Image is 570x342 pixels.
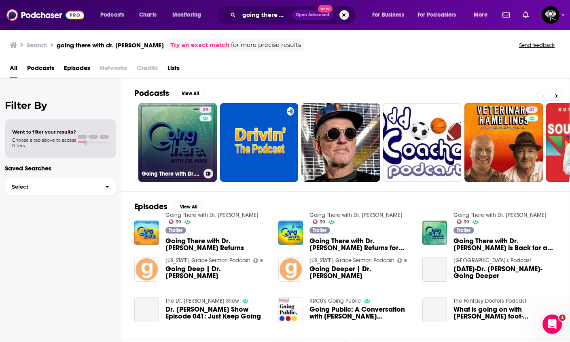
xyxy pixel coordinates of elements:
span: Trailer [313,228,326,233]
a: 09/21/2020-Dr. Mike Avery-Going Deeper [453,266,557,279]
span: Select [5,184,99,189]
span: 39 [464,220,469,224]
span: Going There with Dr. [PERSON_NAME] is Back for an All-New Season 6! [453,238,557,251]
span: For Business [372,9,404,21]
button: Send feedback [517,42,557,49]
img: Going There with Dr. Mike is Back for an All-New Season 6! [422,221,447,245]
a: 39 [457,219,470,224]
button: open menu [95,8,135,21]
a: Columbia International University's Podcast [453,257,531,264]
span: Choose a tab above to access filters. [12,137,76,149]
a: Show notifications dropdown [519,8,532,22]
img: Going There with Dr. Mike Returns [134,221,159,245]
a: 5 [397,258,407,263]
a: Idaho Grace Sermon Podcast [309,257,394,264]
a: Going There with Dr. Mike [453,212,547,219]
span: 5 [404,259,407,263]
h3: Going There with Dr. [PERSON_NAME] [142,170,200,177]
span: for more precise results [231,40,301,50]
a: Episodes [64,62,90,78]
a: 41 [464,103,543,182]
span: [DATE]-Dr. [PERSON_NAME]-Going Deeper [453,266,557,279]
span: 39 [176,220,181,224]
a: EpisodesView All [134,202,203,212]
a: 09/21/2020-Dr. Mike Avery-Going Deeper [422,257,447,282]
iframe: Intercom live chat [542,314,562,334]
span: Podcasts [100,9,124,21]
span: Monitoring [172,9,201,21]
span: Open Advanced [296,13,329,17]
a: What is going on with Mike Trouts foot- Dr. Selene Parekh [453,306,557,320]
a: What is going on with Mike Trouts foot- Dr. Selene Parekh [422,297,447,322]
a: Dr. Mike Show Episode 041: Just Keep Going [134,297,159,322]
button: open menu [167,8,212,21]
span: For Podcasters [417,9,456,21]
button: open menu [412,8,468,21]
a: All [10,62,17,78]
a: 41 [526,106,538,113]
h3: Search [27,41,47,49]
button: Show profile menu [542,6,559,24]
span: 5 [260,259,263,263]
div: Search podcasts, credits, & more... [225,6,364,24]
img: User Profile [542,6,559,24]
a: KRCU's Going Public [309,297,361,304]
span: Lists [167,62,180,78]
img: Podchaser - Follow, Share and Rate Podcasts [6,7,84,23]
h2: Podcasts [134,88,169,98]
span: Networks [100,62,127,78]
input: Search podcasts, credits, & more... [239,8,292,21]
a: Podcasts [27,62,54,78]
span: What is going on with [PERSON_NAME] foot- [PERSON_NAME] [453,306,557,320]
span: Want to filter your results? [12,129,76,135]
a: Try an exact match [170,40,229,50]
span: New [318,5,333,13]
a: The Dr. Mike Show [165,297,239,304]
span: Credits [137,62,158,78]
span: 39 [320,220,325,224]
button: open menu [367,8,414,21]
p: Saved Searches [5,164,116,172]
a: Charts [134,8,161,21]
a: Going There with Dr. Mike Returns for Season 5 [309,238,413,251]
h2: Episodes [134,202,167,212]
button: Select [5,178,116,196]
span: Dr. [PERSON_NAME] Show Episode 041: Just Keep Going [165,306,269,320]
button: open menu [468,8,498,21]
a: 5 [253,258,263,263]
span: 1 [559,314,566,321]
a: Going Public: A Conversation with SEMO Provost Dr. Mike Godard [309,306,413,320]
span: Charts [139,9,157,21]
a: The Fantasy Doctors Podcast [453,297,526,304]
h2: Filter By [5,100,116,111]
a: Going Deep | Dr. Mike Avery [165,266,269,279]
img: Going There with Dr. Mike Returns for Season 5 [278,221,303,245]
a: 39 [313,219,326,224]
h3: going there with dr. [PERSON_NAME] [57,41,164,49]
button: View All [176,89,205,98]
span: Going Deep | Dr. [PERSON_NAME] [165,266,269,279]
img: Going Public: A Conversation with SEMO Provost Dr. Mike Godard [278,297,303,322]
img: Going Deep | Dr. Mike Avery [134,257,159,282]
img: Going Deeper | Dr. Mike Avery [278,257,303,282]
span: Going Public: A Conversation with [PERSON_NAME] [PERSON_NAME] [309,306,413,320]
span: Going There with Dr. [PERSON_NAME] Returns [165,238,269,251]
a: 39 [169,219,182,224]
a: Dr. Mike Show Episode 041: Just Keep Going [165,306,269,320]
button: View All [174,202,203,212]
button: Open AdvancedNew [292,10,333,20]
a: 39Going There with Dr. [PERSON_NAME] [138,103,217,182]
span: Going Deeper | Dr. [PERSON_NAME] [309,266,413,279]
a: Going Deeper | Dr. Mike Avery [309,266,413,279]
a: Idaho Grace Sermon Podcast [165,257,250,264]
